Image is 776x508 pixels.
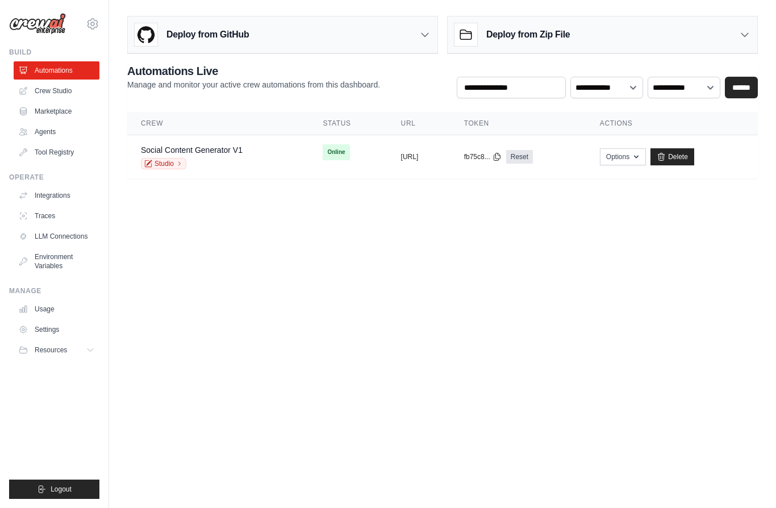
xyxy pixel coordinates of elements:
a: LLM Connections [14,227,99,245]
a: Automations [14,61,99,80]
a: Marketplace [14,102,99,120]
a: Settings [14,320,99,339]
h2: Automations Live [127,63,380,79]
div: Manage [9,286,99,295]
th: Status [309,112,387,135]
div: Build [9,48,99,57]
a: Crew Studio [14,82,99,100]
img: Logo [9,13,66,35]
button: Resources [14,341,99,359]
a: Traces [14,207,99,225]
a: Studio [141,158,186,169]
p: Manage and monitor your active crew automations from this dashboard. [127,79,380,90]
a: Usage [14,300,99,318]
a: Environment Variables [14,248,99,275]
h3: Deploy from GitHub [166,28,249,41]
th: Token [450,112,586,135]
th: Actions [586,112,758,135]
div: Operate [9,173,99,182]
a: Social Content Generator V1 [141,145,243,155]
a: Tool Registry [14,143,99,161]
button: Logout [9,480,99,499]
span: Resources [35,345,67,355]
button: Options [600,148,646,165]
th: URL [387,112,450,135]
span: Online [323,144,349,160]
a: Delete [650,148,694,165]
a: Integrations [14,186,99,205]
button: fb75c8... [464,152,502,161]
h3: Deploy from Zip File [486,28,570,41]
a: Reset [506,150,533,164]
span: Logout [51,485,72,494]
th: Crew [127,112,309,135]
a: Agents [14,123,99,141]
img: GitHub Logo [135,23,157,46]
